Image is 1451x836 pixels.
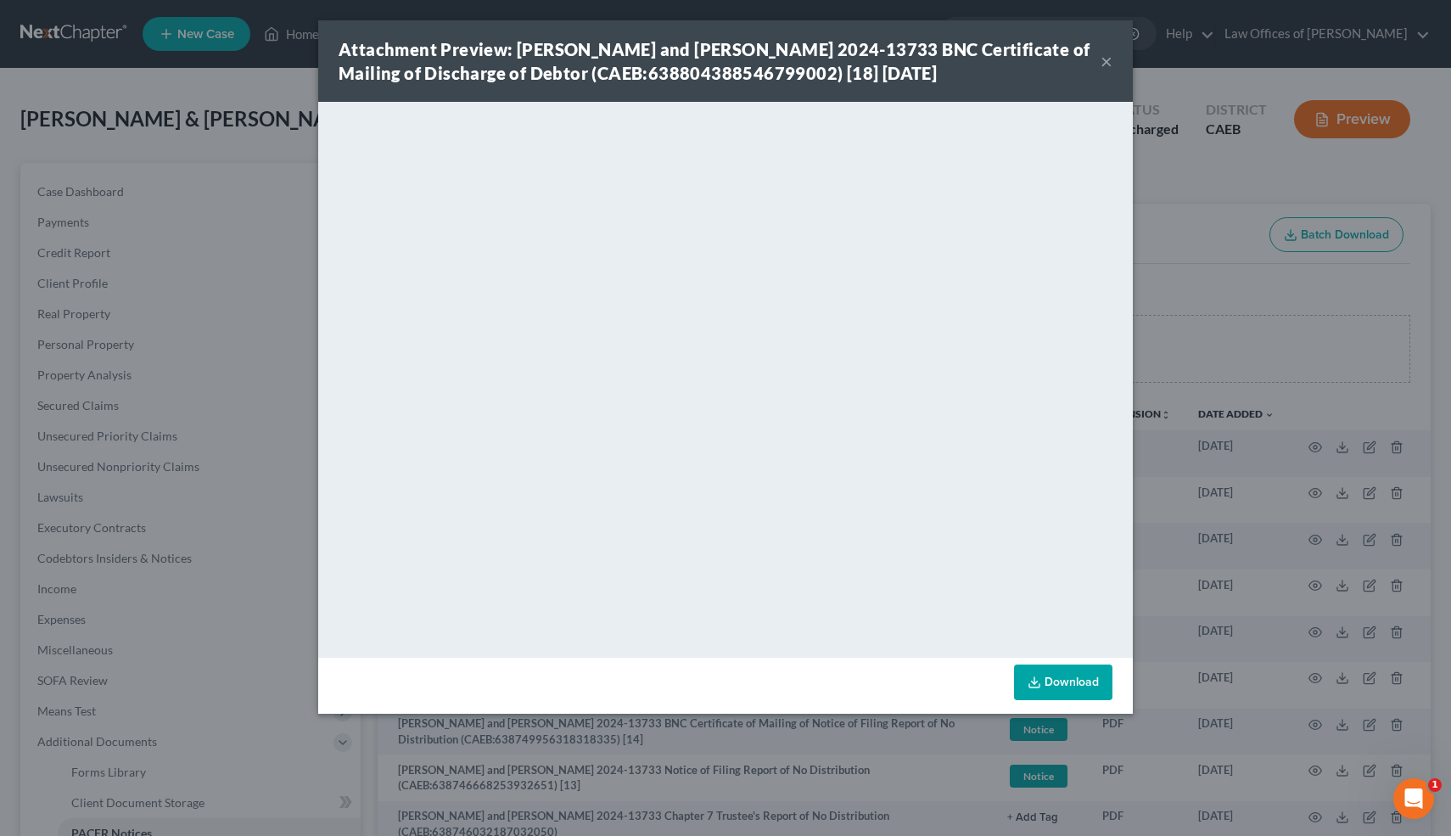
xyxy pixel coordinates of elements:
a: Download [1014,665,1112,700]
strong: Attachment Preview: [PERSON_NAME] and [PERSON_NAME] 2024-13733 BNC Certificate of Mailing of Disc... [339,39,1090,83]
iframe: Intercom live chat [1393,778,1434,819]
span: 1 [1428,778,1442,792]
iframe: <object ng-attr-data='[URL][DOMAIN_NAME]' type='application/pdf' width='100%' height='650px'></ob... [318,102,1133,654]
button: × [1101,51,1112,71]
